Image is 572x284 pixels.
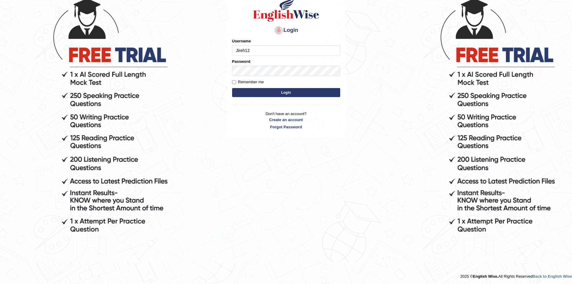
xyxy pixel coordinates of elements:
label: Password [232,59,250,64]
button: Login [232,88,340,97]
strong: English Wise. [473,274,498,279]
a: Create an account [232,117,340,123]
label: Username [232,38,251,44]
h4: Login [232,26,340,35]
a: Forgot Password [232,124,340,130]
p: Don't have an account? [232,111,340,130]
label: Remember me [232,79,264,85]
input: Remember me [232,80,236,84]
div: 2025 © All Rights Reserved [460,270,572,279]
a: Back to English Wise [533,274,572,279]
